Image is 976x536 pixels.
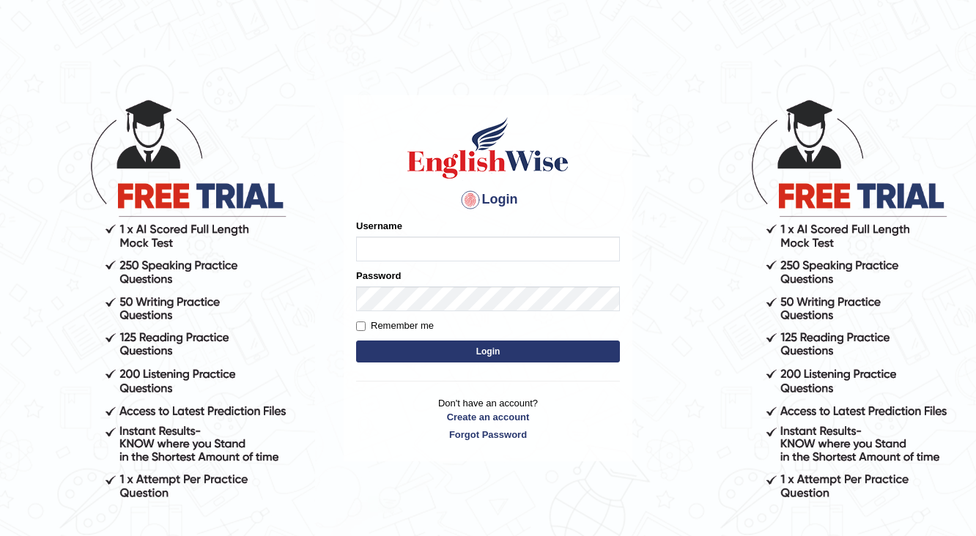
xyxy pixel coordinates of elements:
button: Login [356,340,620,362]
a: Forgot Password [356,428,620,442]
img: Logo of English Wise sign in for intelligent practice with AI [404,115,572,181]
a: Create an account [356,410,620,424]
label: Password [356,269,401,283]
p: Don't have an account? [356,396,620,442]
h4: Login [356,188,620,212]
label: Username [356,219,402,233]
input: Remember me [356,321,366,331]
label: Remember me [356,319,434,333]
